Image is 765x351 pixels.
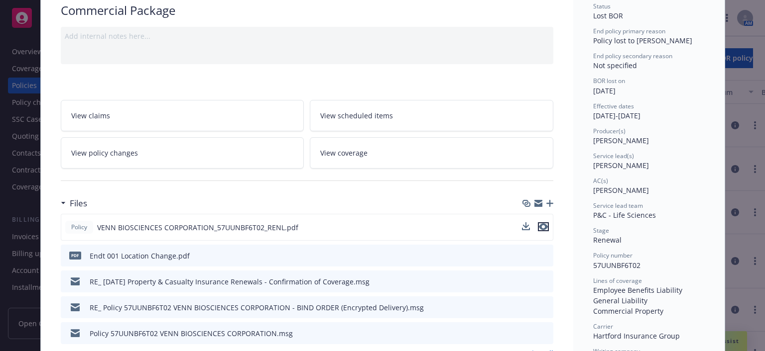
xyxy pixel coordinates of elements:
span: Carrier [593,322,613,331]
div: Employee Benefits Liability [593,285,705,295]
div: General Liability [593,295,705,306]
span: Lost BOR [593,11,623,20]
button: download file [524,328,532,339]
span: P&C - Life Sciences [593,210,656,220]
span: [PERSON_NAME] [593,161,649,170]
span: pdf [69,252,81,259]
span: Service lead team [593,201,643,210]
div: Commercial Package [61,2,553,19]
div: Endt 001 Location Change.pdf [90,251,190,261]
h3: Files [70,197,87,210]
span: Stage [593,226,609,235]
button: preview file [538,222,549,233]
span: End policy secondary reason [593,52,672,60]
button: preview file [540,328,549,339]
button: download file [522,222,530,230]
button: preview file [540,302,549,313]
span: Service lead(s) [593,152,634,160]
button: preview file [540,251,549,261]
span: Hartford Insurance Group [593,331,680,341]
button: download file [524,251,532,261]
div: Commercial Property [593,306,705,316]
span: BOR lost on [593,77,625,85]
div: RE_ Policy 57UUNBF6T02 VENN BIOSCIENCES CORPORATION - BIND ORDER (Encrypted Delivery).msg [90,302,424,313]
a: View coverage [310,137,553,169]
div: RE_ [DATE] Property & Casualty Insurance Renewals - Confirmation of Coverage.msg [90,276,370,287]
span: Policy lost to [PERSON_NAME] [593,36,692,45]
span: [PERSON_NAME] [593,185,649,195]
span: 57UUNBF6T02 [593,261,640,270]
button: preview file [538,222,549,231]
div: Policy 57UUNBF6T02 VENN BIOSCIENCES CORPORATION.msg [90,328,293,339]
span: Policy number [593,251,633,260]
span: VENN BIOSCIENCES CORPORATION_57UUNBF6T02_RENL.pdf [97,222,298,233]
span: AC(s) [593,176,608,185]
button: download file [522,222,530,233]
span: View coverage [320,148,368,158]
span: Producer(s) [593,127,626,135]
a: View claims [61,100,304,131]
button: download file [524,276,532,287]
span: View claims [71,110,110,121]
span: Effective dates [593,102,634,110]
span: View policy changes [71,148,138,158]
span: Not specified [593,61,637,70]
span: Lines of coverage [593,276,642,285]
a: View policy changes [61,137,304,169]
span: End policy primary reason [593,27,665,35]
div: Add internal notes here... [65,31,549,41]
div: [DATE] - [DATE] [593,102,705,121]
button: download file [524,302,532,313]
span: Status [593,2,611,10]
span: Policy [69,223,89,232]
span: [DATE] [593,86,616,95]
span: [PERSON_NAME] [593,136,649,145]
a: View scheduled items [310,100,553,131]
span: Renewal [593,235,622,245]
div: Files [61,197,87,210]
button: preview file [540,276,549,287]
span: View scheduled items [320,110,393,121]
